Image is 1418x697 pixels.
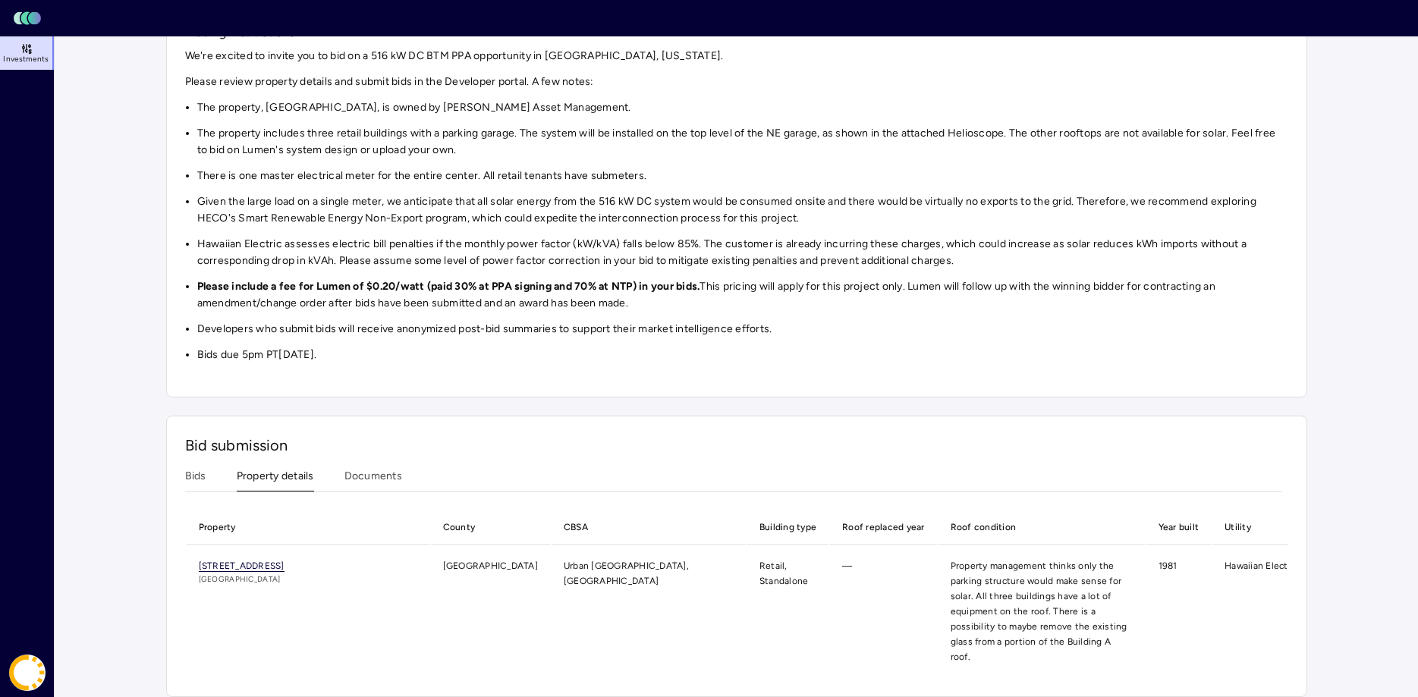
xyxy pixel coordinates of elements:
[552,546,746,677] td: Urban [GEOGRAPHIC_DATA], [GEOGRAPHIC_DATA]
[344,468,402,491] button: Documents
[199,560,285,572] span: [STREET_ADDRESS]
[197,347,1288,363] li: Bids due 5pm PT[DATE].
[197,193,1288,227] li: Given the large load on a single meter, we anticipate that all solar energy from the 516 kW DC sy...
[747,510,828,545] th: Building type
[185,48,1288,64] p: We're excited to invite you to bid on a 516 kW DC BTM PPA opportunity in [GEOGRAPHIC_DATA], [US_S...
[187,510,429,545] th: Property
[199,573,417,586] span: [GEOGRAPHIC_DATA]
[1146,546,1212,677] td: 1981
[199,558,417,573] a: [STREET_ADDRESS]
[1212,546,1341,677] td: Hawaiian Electric Co Inc
[939,510,1145,545] th: Roof condition
[197,278,1288,312] li: This pricing will apply for this project only. Lumen will follow up with the winning bidder for c...
[747,546,828,677] td: Retail, Standalone
[9,655,46,691] img: Coast Energy
[951,558,1133,664] div: Property management thinks only the parking structure would make sense for solar. All three build...
[830,546,937,677] td: —
[185,436,288,454] span: Bid submission
[552,510,746,545] th: CBSA
[197,125,1288,159] li: The property includes three retail buildings with a parking garage. The system will be installed ...
[431,546,550,677] td: [GEOGRAPHIC_DATA]
[237,468,314,491] button: Property details
[1212,510,1341,545] th: Utility
[197,280,700,293] strong: Please include a fee for Lumen of $0.20/watt (paid 30% at PPA signing and 70% at NTP) in your bids.
[1146,510,1212,545] th: Year built
[185,468,206,491] button: Bids
[197,168,1288,184] li: There is one master electrical meter for the entire center. All retail tenants have submeters.
[185,74,1288,90] p: Please review property details and submit bids in the Developer portal. A few notes:
[431,510,550,545] th: County
[3,55,49,64] span: Investments
[830,510,937,545] th: Roof replaced year
[197,321,1288,338] li: Developers who submit bids will receive anonymized post-bid summaries to support their market int...
[197,99,1288,116] li: The property, [GEOGRAPHIC_DATA], is owned by [PERSON_NAME] Asset Management.
[197,236,1288,269] li: Hawaiian Electric assesses electric bill penalties if the monthly power factor (kW/kVA) falls bel...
